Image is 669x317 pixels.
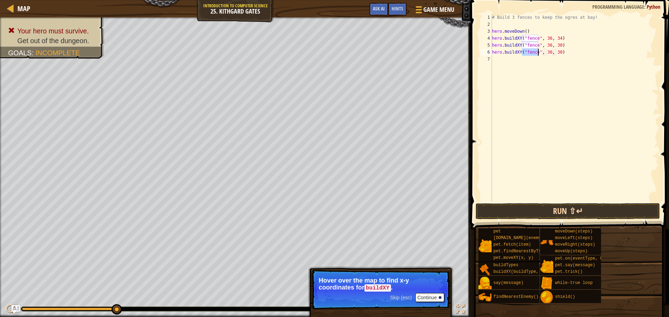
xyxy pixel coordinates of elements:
[480,56,492,63] div: 7
[493,269,554,274] span: buildXY(buildType, x, y)
[540,291,553,304] img: portrait.png
[8,36,97,46] li: Get out of the dungeon.
[3,303,17,317] button: Ctrl + P: Play
[423,5,454,14] span: Game Menu
[32,49,36,57] span: :
[493,263,518,268] span: buildTypes
[415,293,444,302] button: Continue
[364,284,391,292] code: buildXY
[493,242,531,247] span: pet.fetch(item)
[17,37,89,45] span: Get out of the dungeon.
[540,277,553,290] img: portrait.png
[644,3,647,10] span: :
[392,5,403,12] span: Hints
[555,280,593,285] span: while-true loop
[555,256,620,261] span: pet.on(eventType, handler)
[493,280,523,285] span: say(message)
[480,49,492,56] div: 6
[453,303,467,317] button: Toggle fullscreen
[493,255,533,260] span: pet.moveXY(x, y)
[8,49,32,57] span: Goals
[555,269,583,274] span: pet.trick()
[555,242,595,247] span: moveRight(steps)
[480,42,492,49] div: 5
[555,294,575,299] span: shield()
[319,277,443,292] p: Hover over the map to find x-y coordinates for .
[480,28,492,35] div: 3
[480,35,492,42] div: 4
[555,249,588,254] span: moveUp(steps)
[17,27,89,35] span: Your hero must survive.
[478,277,492,290] img: portrait.png
[493,294,539,299] span: findNearestEnemy()
[11,305,20,314] button: Ask AI
[373,5,385,12] span: Ask AI
[493,229,501,234] span: pet
[647,3,660,10] span: Python
[493,249,561,254] span: pet.findNearestByType(type)
[480,21,492,28] div: 2
[369,3,388,16] button: Ask AI
[555,236,593,240] span: moveLeft(steps)
[36,49,80,57] span: Incomplete
[555,229,593,234] span: moveDown(steps)
[555,263,595,268] span: pet.say(message)
[390,295,412,300] span: Skip (esc)
[493,236,544,240] span: [DOMAIN_NAME](enemy)
[476,203,660,219] button: Run ⇧↵
[478,239,492,252] img: portrait.png
[478,263,492,276] img: portrait.png
[8,26,97,36] li: Your hero must survive.
[540,236,553,249] img: portrait.png
[17,4,30,13] span: Map
[592,3,644,10] span: Programming language
[480,14,492,21] div: 1
[14,4,30,13] a: Map
[410,3,459,19] button: Game Menu
[478,291,492,304] img: portrait.png
[540,260,553,273] img: portrait.png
